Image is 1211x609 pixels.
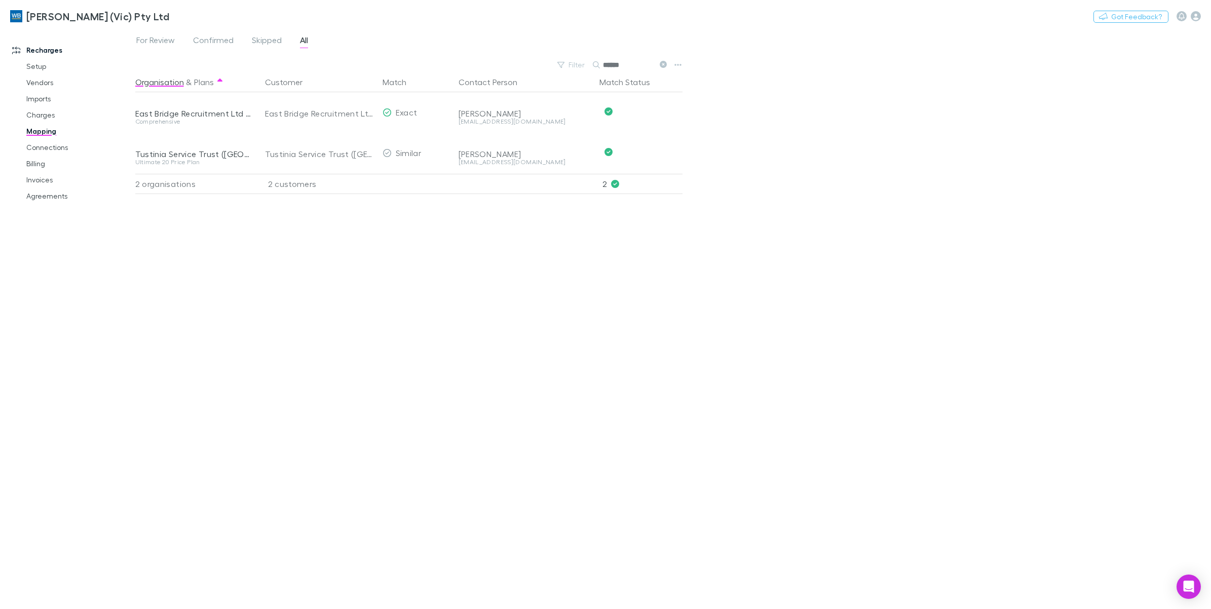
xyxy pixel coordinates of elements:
a: Mapping [16,123,143,139]
div: 2 customers [257,174,379,194]
p: 2 [602,174,683,194]
h3: [PERSON_NAME] (Vic) Pty Ltd [26,10,169,22]
button: Customer [265,72,315,92]
a: Imports [16,91,143,107]
div: Ultimate 20 Price Plan [135,159,253,165]
a: [PERSON_NAME] (Vic) Pty Ltd [4,4,175,28]
button: Match Status [599,72,662,92]
span: All [300,35,308,48]
span: For Review [136,35,175,48]
button: Plans [194,72,214,92]
div: 2 organisations [135,174,257,194]
button: Match [383,72,419,92]
svg: Confirmed [604,148,613,156]
a: Invoices [16,172,143,188]
div: Tustinia Service Trust ([GEOGRAPHIC_DATA]) [265,134,374,174]
div: Tustinia Service Trust ([GEOGRAPHIC_DATA]) [135,149,253,159]
div: [EMAIL_ADDRESS][DOMAIN_NAME] [459,119,591,125]
span: Similar [396,148,422,158]
a: Recharges [2,42,143,58]
div: [EMAIL_ADDRESS][DOMAIN_NAME] [459,159,591,165]
button: Got Feedback? [1093,11,1168,23]
div: Comprehensive [135,119,253,125]
a: Agreements [16,188,143,204]
svg: Confirmed [604,107,613,116]
div: & [135,72,253,92]
div: [PERSON_NAME] [459,108,591,119]
div: Open Intercom Messenger [1177,575,1201,599]
a: Billing [16,156,143,172]
div: East Bridge Recruitment Ltd ([GEOGRAPHIC_DATA]) [265,93,374,134]
span: Confirmed [193,35,234,48]
a: Connections [16,139,143,156]
div: [PERSON_NAME] [459,149,591,159]
button: Organisation [135,72,184,92]
button: Filter [552,59,591,71]
a: Setup [16,58,143,74]
span: Skipped [252,35,282,48]
div: East Bridge Recruitment Ltd ([GEOGRAPHIC_DATA]) [135,108,253,119]
span: Exact [396,107,418,117]
button: Contact Person [459,72,529,92]
a: Vendors [16,74,143,91]
img: William Buck (Vic) Pty Ltd's Logo [10,10,22,22]
a: Charges [16,107,143,123]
